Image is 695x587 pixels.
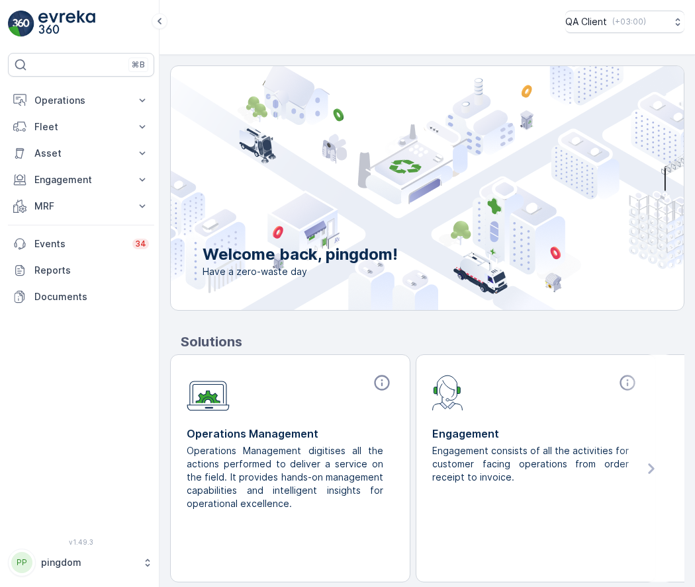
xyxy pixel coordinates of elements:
[8,193,154,219] button: MRF
[8,231,154,257] a: Events34
[203,244,398,265] p: Welcome back, pingdom!
[187,426,394,442] p: Operations Management
[135,239,146,249] p: 34
[111,66,684,310] img: city illustration
[34,173,128,186] p: Engagement
[187,444,383,510] p: Operations Management digitises all the actions performed to deliver a service on the field. It p...
[8,114,154,140] button: Fleet
[34,290,149,303] p: Documents
[8,284,154,310] a: Documents
[8,11,34,37] img: logo
[432,444,629,484] p: Engagement consists of all the activities for customer facing operations from order receipt to in...
[8,167,154,193] button: Engagement
[8,87,154,114] button: Operations
[34,94,128,107] p: Operations
[181,332,684,352] p: Solutions
[34,264,149,277] p: Reports
[612,17,646,27] p: ( +03:00 )
[432,426,639,442] p: Engagement
[432,373,463,411] img: module-icon
[34,120,128,134] p: Fleet
[34,147,128,160] p: Asset
[8,538,154,546] span: v 1.49.3
[565,11,684,33] button: QA Client(+03:00)
[565,15,607,28] p: QA Client
[38,11,95,37] img: logo_light-DOdMpM7g.png
[34,237,124,251] p: Events
[8,549,154,576] button: PPpingdom
[203,265,398,278] span: Have a zero-waste day
[132,59,145,70] p: ⌘B
[8,140,154,167] button: Asset
[8,257,154,284] a: Reports
[34,200,128,213] p: MRF
[11,552,32,573] div: PP
[187,373,230,411] img: module-icon
[41,556,136,569] p: pingdom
